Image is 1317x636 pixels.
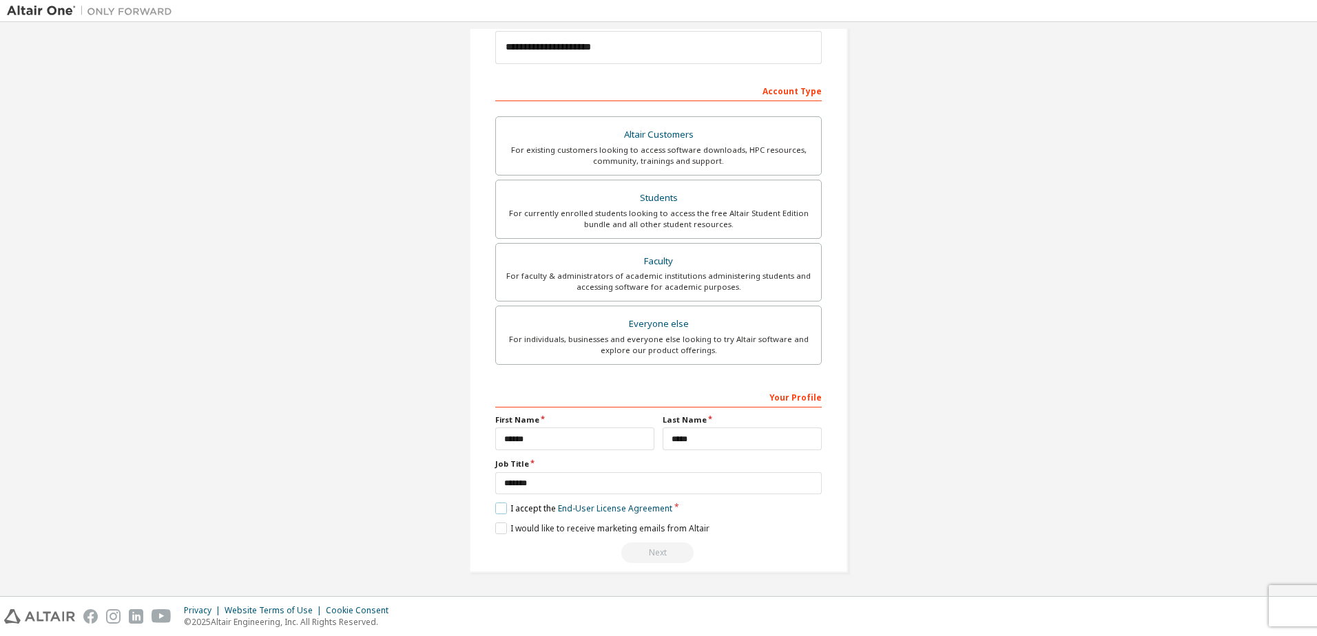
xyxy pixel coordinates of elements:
[495,502,672,514] label: I accept the
[495,458,822,469] label: Job Title
[495,79,822,101] div: Account Type
[504,252,813,271] div: Faculty
[504,145,813,167] div: For existing customers looking to access software downloads, HPC resources, community, trainings ...
[83,609,98,624] img: facebook.svg
[129,609,143,624] img: linkedin.svg
[663,414,822,425] label: Last Name
[504,334,813,356] div: For individuals, businesses and everyone else looking to try Altair software and explore our prod...
[495,522,709,534] label: I would like to receive marketing emails from Altair
[495,385,822,407] div: Your Profile
[495,542,822,563] div: Read and acccept EULA to continue
[495,414,654,425] label: First Name
[106,609,121,624] img: instagram.svg
[152,609,172,624] img: youtube.svg
[558,502,672,514] a: End-User License Agreement
[504,189,813,208] div: Students
[504,125,813,145] div: Altair Customers
[184,616,397,628] p: © 2025 Altair Engineering, Inc. All Rights Reserved.
[4,609,75,624] img: altair_logo.svg
[326,605,397,616] div: Cookie Consent
[504,315,813,334] div: Everyone else
[504,208,813,230] div: For currently enrolled students looking to access the free Altair Student Edition bundle and all ...
[184,605,225,616] div: Privacy
[225,605,326,616] div: Website Terms of Use
[7,4,179,18] img: Altair One
[504,271,813,293] div: For faculty & administrators of academic institutions administering students and accessing softwa...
